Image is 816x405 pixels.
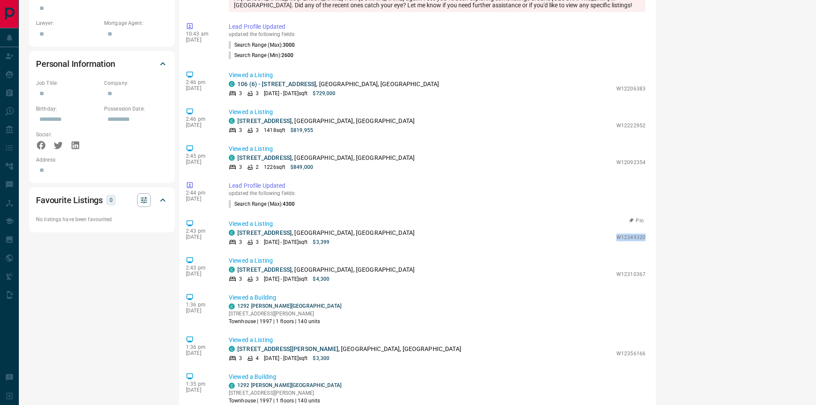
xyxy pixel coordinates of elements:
[186,37,216,43] p: [DATE]
[229,181,646,190] p: Lead Profile Updated
[186,190,216,196] p: 2:44 pm
[36,156,168,164] p: Address:
[624,217,649,225] button: Pin
[616,159,646,166] p: W12092354
[229,256,646,265] p: Viewed a Listing
[229,31,646,37] p: updated the following fields:
[616,234,646,241] p: W12349320
[36,190,168,210] div: Favourite Listings0
[186,31,216,37] p: 10:43 am
[229,372,646,381] p: Viewed a Building
[256,238,259,246] p: 3
[281,52,293,58] span: 2600
[256,163,259,171] p: 2
[186,344,216,350] p: 1:36 pm
[229,51,294,59] p: Search Range (Min) :
[616,122,646,129] p: W12222952
[283,201,295,207] span: 4300
[229,144,646,153] p: Viewed a Listing
[229,155,235,161] div: condos.ca
[36,216,168,223] p: No listings have been favourited
[237,345,461,354] p: , [GEOGRAPHIC_DATA], [GEOGRAPHIC_DATA]
[229,108,646,117] p: Viewed a Listing
[237,228,415,237] p: , [GEOGRAPHIC_DATA], [GEOGRAPHIC_DATA]
[256,90,259,97] p: 3
[229,346,235,352] div: condos.ca
[186,265,216,271] p: 2:43 pm
[237,229,292,236] a: [STREET_ADDRESS]
[186,85,216,91] p: [DATE]
[237,303,341,309] a: 1292 [PERSON_NAME][GEOGRAPHIC_DATA]
[237,117,292,124] a: [STREET_ADDRESS]
[256,126,259,134] p: 3
[239,126,242,134] p: 3
[237,81,316,87] a: 106 (6) - [STREET_ADDRESS]
[229,22,646,31] p: Lead Profile Updated
[229,303,235,309] div: condos.ca
[256,275,259,283] p: 3
[186,381,216,387] p: 1:35 pm
[109,195,113,205] p: 0
[237,154,292,161] a: [STREET_ADDRESS]
[186,196,216,202] p: [DATE]
[186,387,216,393] p: [DATE]
[237,345,338,352] a: [STREET_ADDRESS][PERSON_NAME]
[186,350,216,356] p: [DATE]
[229,200,295,208] p: Search Range (Max) :
[104,79,168,87] p: Company:
[237,117,415,126] p: , [GEOGRAPHIC_DATA], [GEOGRAPHIC_DATA]
[229,81,235,87] div: condos.ca
[186,116,216,122] p: 2:46 pm
[616,270,646,278] p: W12310367
[239,275,242,283] p: 3
[237,153,415,162] p: , [GEOGRAPHIC_DATA], [GEOGRAPHIC_DATA]
[229,71,646,80] p: Viewed a Listing
[229,293,646,302] p: Viewed a Building
[239,238,242,246] p: 3
[229,219,646,228] p: Viewed a Listing
[283,42,295,48] span: 3000
[229,389,341,397] p: [STREET_ADDRESS][PERSON_NAME]
[36,105,100,113] p: Birthday:
[264,163,285,171] p: 1226 sqft
[186,228,216,234] p: 2:43 pm
[186,122,216,128] p: [DATE]
[229,190,646,196] p: updated the following fields:
[264,354,308,362] p: [DATE] - [DATE] sqft
[256,354,259,362] p: 4
[229,336,646,345] p: Viewed a Listing
[290,163,313,171] p: $849,000
[290,126,313,134] p: $819,955
[616,350,646,357] p: W12356166
[186,234,216,240] p: [DATE]
[186,159,216,165] p: [DATE]
[264,126,285,134] p: 1418 sqft
[229,230,235,236] div: condos.ca
[229,397,341,405] p: Townhouse | 1997 | 1 floors | 140 units
[616,85,646,93] p: W12206383
[186,308,216,314] p: [DATE]
[313,90,335,97] p: $729,000
[264,238,308,246] p: [DATE] - [DATE] sqft
[229,118,235,124] div: condos.ca
[36,19,100,27] p: Lawyer:
[186,271,216,277] p: [DATE]
[229,318,341,325] p: Townhouse | 1997 | 1 floors | 140 units
[229,41,295,49] p: Search Range (Max) :
[229,310,341,318] p: [STREET_ADDRESS][PERSON_NAME]
[313,354,329,362] p: $3,300
[104,105,168,113] p: Possession Date:
[239,163,242,171] p: 3
[186,79,216,85] p: 2:46 pm
[229,383,235,389] div: condos.ca
[264,275,308,283] p: [DATE] - [DATE] sqft
[36,193,103,207] h2: Favourite Listings
[36,54,168,74] div: Personal Information
[239,354,242,362] p: 3
[104,19,168,27] p: Mortgage Agent:
[313,238,329,246] p: $3,399
[36,57,115,71] h2: Personal Information
[239,90,242,97] p: 3
[237,266,292,273] a: [STREET_ADDRESS]
[237,265,415,274] p: , [GEOGRAPHIC_DATA], [GEOGRAPHIC_DATA]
